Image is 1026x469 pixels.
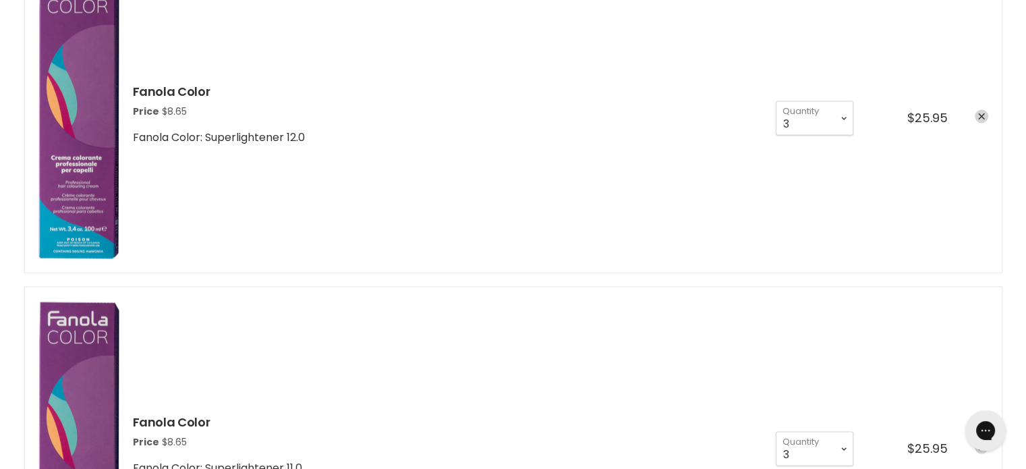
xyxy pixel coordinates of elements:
[133,83,210,100] a: Fanola Color
[907,440,948,457] span: $25.95
[959,406,1013,456] iframe: Gorgias live chat messenger
[162,435,187,449] span: $8.65
[133,105,159,118] span: Price
[975,110,988,123] a: remove Fanola Color
[776,432,853,466] select: Quantity
[776,101,853,135] select: Quantity
[133,435,159,449] span: Price
[162,105,187,118] span: $8.65
[133,414,210,431] a: Fanola Color
[907,109,948,126] span: $25.95
[119,85,305,143] div: Fanola Color: Superlightener 12.0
